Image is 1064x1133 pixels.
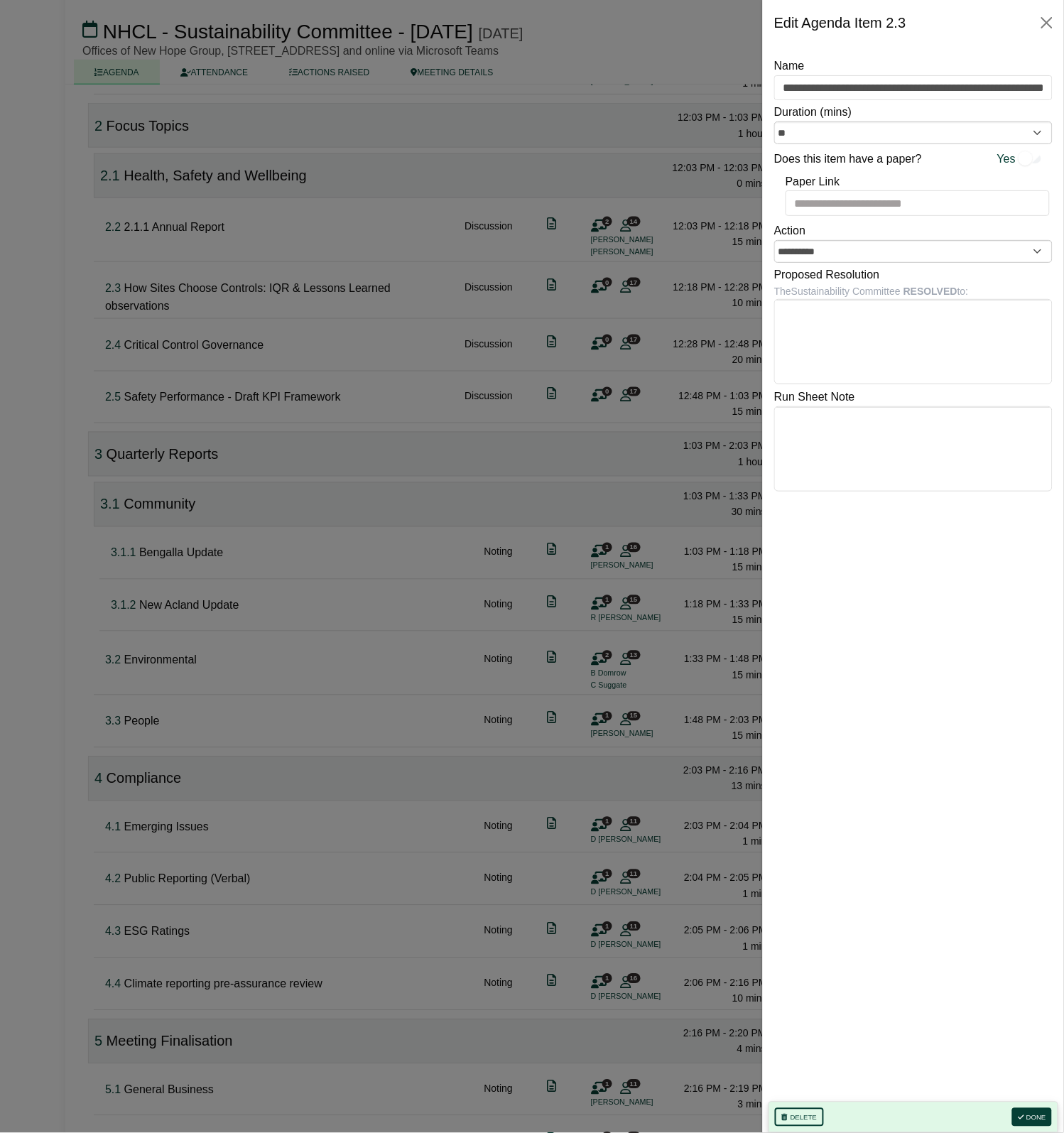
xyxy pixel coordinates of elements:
[997,150,1016,168] span: Yes
[774,222,805,240] label: Action
[774,57,805,75] label: Name
[775,1108,824,1127] button: Delete
[774,103,852,121] label: Duration (mins)
[774,283,1053,299] div: The Sustainability Committee to:
[1036,11,1058,34] button: Close
[1012,1108,1052,1127] button: Done
[774,11,906,34] div: Edit Agenda Item 2.3
[786,173,840,191] label: Paper Link
[774,266,880,284] label: Proposed Resolution
[903,286,957,297] b: RESOLVED
[774,150,922,168] label: Does this item have a paper?
[774,388,855,406] label: Run Sheet Note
